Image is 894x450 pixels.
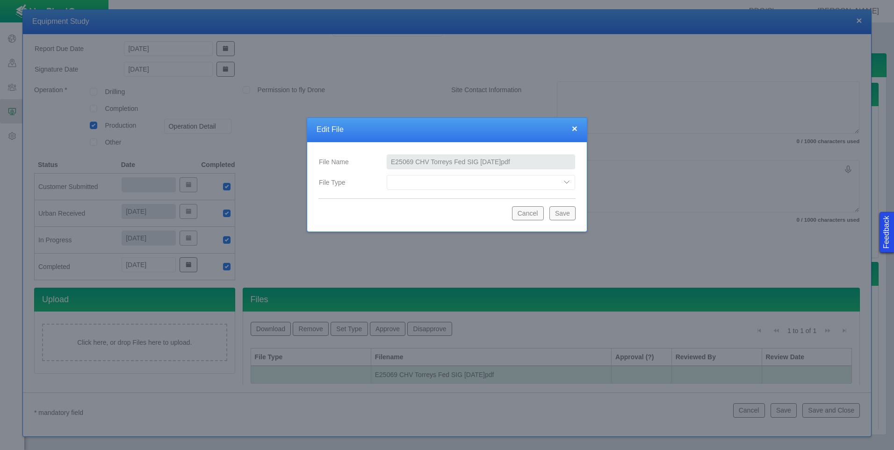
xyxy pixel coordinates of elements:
[317,125,577,135] h4: Edit File
[572,123,577,133] button: close
[512,206,544,220] button: Cancel
[311,174,379,191] label: File Type
[311,153,379,170] label: File Name
[549,206,576,220] button: Save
